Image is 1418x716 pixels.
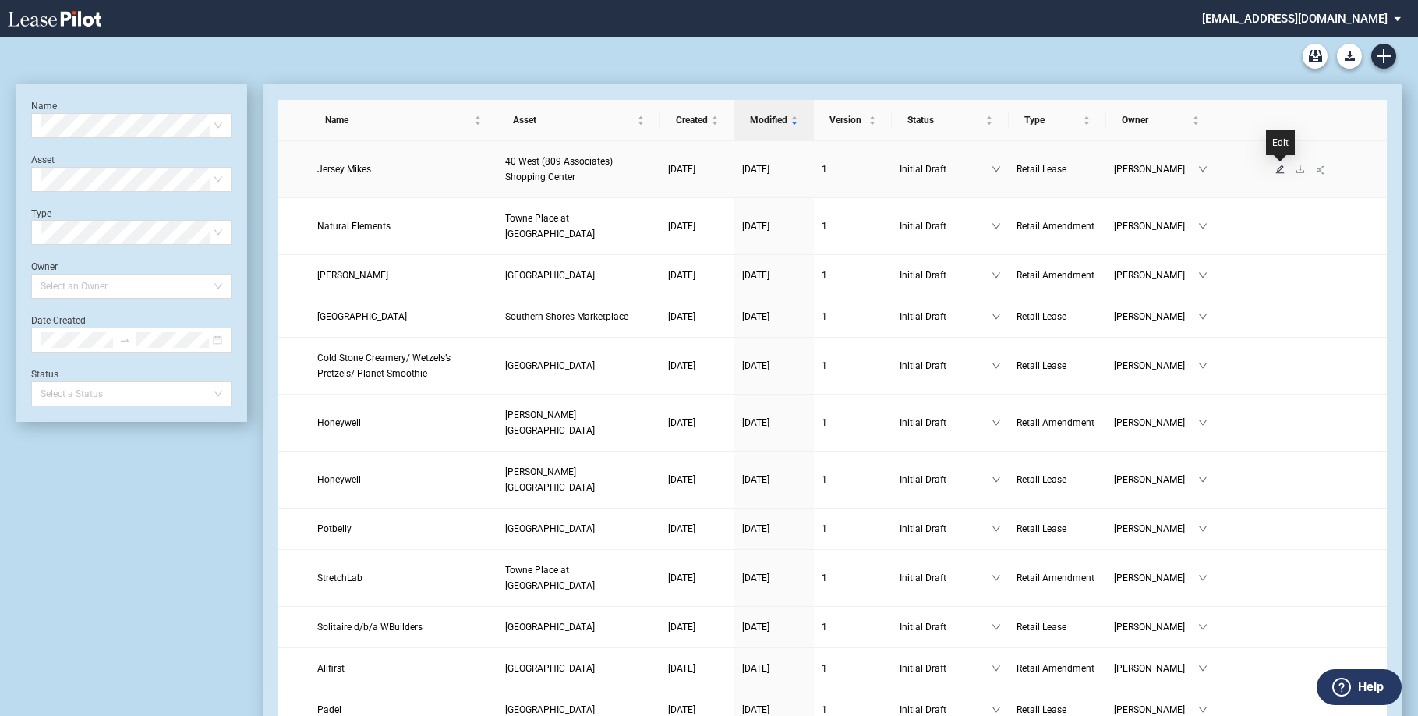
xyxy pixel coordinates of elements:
span: [PERSON_NAME] [1114,358,1198,374]
span: Initial Draft [900,521,992,537]
span: Retail Lease [1017,474,1066,485]
a: [DATE] [742,358,806,374]
span: Retail Lease [1017,523,1066,534]
span: down [992,573,1001,583]
span: [PERSON_NAME] [1114,472,1198,487]
a: [DATE] [742,521,806,537]
span: [DATE] [742,360,769,371]
span: Valley Plaza [505,360,595,371]
a: [PERSON_NAME] [317,268,490,283]
span: [DATE] [668,311,695,322]
span: edit [1275,165,1285,174]
th: Modified [734,100,814,141]
span: [PERSON_NAME] [1114,161,1198,177]
a: Archive [1303,44,1328,69]
span: down [992,361,1001,370]
span: Asset [513,112,634,128]
span: share-alt [1316,165,1327,175]
span: Retail Lease [1017,704,1066,715]
a: Solitaire d/b/a WBuilders [317,619,490,635]
span: down [1198,524,1208,533]
a: [DATE] [668,309,727,324]
span: Initial Draft [900,358,992,374]
a: [DATE] [742,415,806,431]
span: Initial Draft [900,570,992,586]
a: [DATE] [742,661,806,676]
span: [DATE] [668,572,695,583]
span: down [1198,664,1208,673]
span: Retail Amendment [1017,417,1094,428]
span: Herndon Parkway [505,466,595,493]
span: [DATE] [668,164,695,175]
a: Allfirst [317,661,490,676]
span: Solitaire d/b/a WBuilders [317,622,423,633]
a: Retail Lease [1017,619,1098,635]
span: [DATE] [668,622,695,633]
span: Initial Draft [900,661,992,676]
label: Asset [31,154,55,165]
span: Retail Amendment [1017,221,1094,232]
span: [PERSON_NAME] [1114,218,1198,234]
a: Honeywell [317,415,490,431]
span: down [1198,475,1208,484]
span: [DATE] [742,622,769,633]
span: down [1198,271,1208,280]
th: Created [660,100,734,141]
a: [DATE] [742,619,806,635]
span: down [992,165,1001,174]
a: 1 [822,521,884,537]
a: 1 [822,218,884,234]
span: [DATE] [742,221,769,232]
div: Edit [1266,130,1295,155]
a: [GEOGRAPHIC_DATA] [505,661,652,676]
span: Padel [317,704,341,715]
a: [DATE] [668,358,727,374]
span: [PERSON_NAME] [1114,521,1198,537]
a: [DATE] [742,570,806,586]
label: Help [1358,677,1384,697]
md-menu: Download Blank Form List [1332,44,1367,69]
span: down [992,524,1001,533]
a: Retail Lease [1017,161,1098,177]
span: Commerce Centre [505,704,595,715]
label: Owner [31,261,58,272]
span: Initial Draft [900,472,992,487]
a: [GEOGRAPHIC_DATA] [505,268,652,283]
span: Type [1024,112,1080,128]
span: [DATE] [668,474,695,485]
span: Initial Draft [900,161,992,177]
span: Retail Amendment [1017,572,1094,583]
span: Retail Lease [1017,164,1066,175]
span: Owner [1122,112,1189,128]
a: [DATE] [668,619,727,635]
button: Help [1317,669,1402,705]
span: 1 [822,663,827,674]
span: Modified [750,112,787,128]
a: [DATE] [668,472,727,487]
a: Retail Amendment [1017,661,1098,676]
span: Version [829,112,865,128]
a: Southern Shores Marketplace [505,309,652,324]
span: 1 [822,704,827,715]
span: 1 [822,523,827,534]
span: Retail Lease [1017,622,1066,633]
span: Honeywell [317,474,361,485]
th: Asset [497,100,660,141]
span: [DATE] [742,270,769,281]
a: [PERSON_NAME][GEOGRAPHIC_DATA] [505,464,652,495]
a: Retail Lease [1017,472,1098,487]
span: Created [676,112,708,128]
span: down [992,222,1001,231]
span: Cherryvale Plaza [505,270,595,281]
a: Towne Place at [GEOGRAPHIC_DATA] [505,211,652,242]
span: Papa Johns [317,270,388,281]
span: [DATE] [742,311,769,322]
th: Owner [1106,100,1215,141]
a: Towne Place at [GEOGRAPHIC_DATA] [505,562,652,594]
span: Initial Draft [900,309,992,324]
span: 1 [822,164,827,175]
span: 40 West (809 Associates) Shopping Center [505,156,613,183]
span: Name [325,112,471,128]
span: Chantilly Plaza [505,622,595,633]
a: Cold Stone Creamery/ Wetzels’s Pretzels/ Planet Smoothie [317,350,490,381]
